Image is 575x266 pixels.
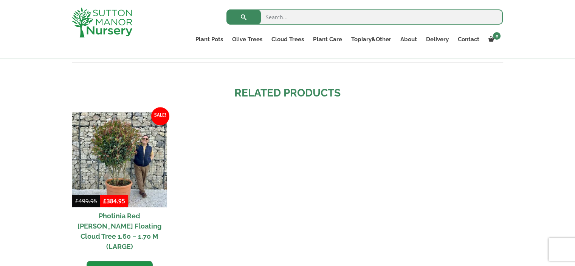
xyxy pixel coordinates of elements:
[191,34,228,45] a: Plant Pots
[267,34,308,45] a: Cloud Trees
[484,34,503,45] a: 0
[75,197,79,205] span: £
[395,34,421,45] a: About
[72,112,167,207] img: Photinia Red Robin Floating Cloud Tree 1.60 - 1.70 M (LARGE)
[103,197,125,205] bdi: 384.95
[72,112,167,255] a: Sale! Photinia Red [PERSON_NAME] Floating Cloud Tree 1.60 – 1.70 M (LARGE)
[226,9,503,25] input: Search...
[72,85,503,101] h2: Related products
[72,207,167,255] h2: Photinia Red [PERSON_NAME] Floating Cloud Tree 1.60 – 1.70 M (LARGE)
[103,197,107,205] span: £
[151,107,169,125] span: Sale!
[421,34,453,45] a: Delivery
[308,34,346,45] a: Plant Care
[72,8,132,37] img: logo
[453,34,484,45] a: Contact
[346,34,395,45] a: Topiary&Other
[228,34,267,45] a: Olive Trees
[75,197,97,205] bdi: 499.95
[493,32,501,40] span: 0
